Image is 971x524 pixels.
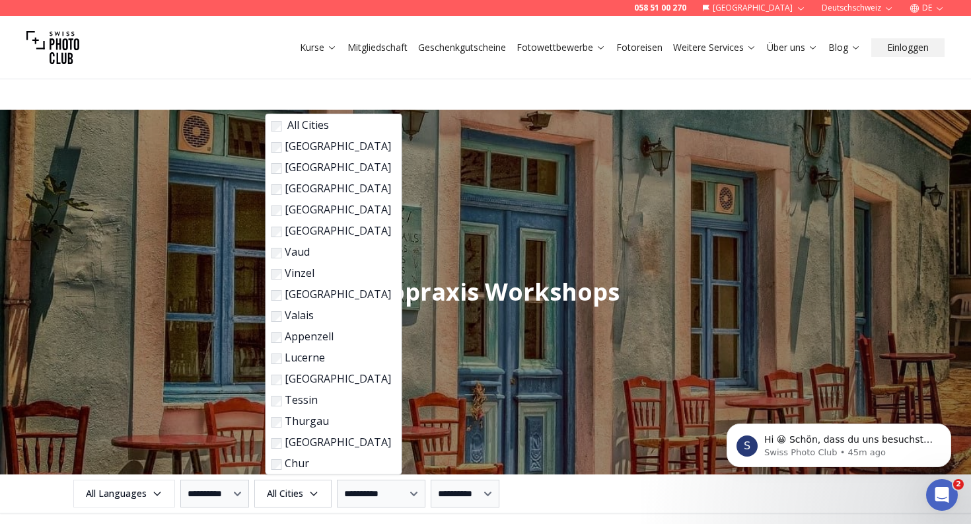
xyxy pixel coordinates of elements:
[634,3,686,13] a: 058 51 00 270
[271,290,282,301] input: [GEOGRAPHIC_DATA]
[953,479,964,490] span: 2
[271,248,282,258] input: Vaud
[271,244,391,260] label: Vaud
[271,206,282,216] input: [GEOGRAPHIC_DATA]
[271,121,282,131] input: All Cities
[75,482,173,505] span: All Languages
[517,41,606,54] a: Fotowettbewerbe
[271,269,282,280] input: Vinzel
[707,396,971,488] iframe: Intercom notifications message
[73,480,175,507] button: All Languages
[271,459,282,470] input: Chur
[271,184,282,195] input: [GEOGRAPHIC_DATA]
[611,38,668,57] button: Fotoreisen
[271,311,282,322] input: Valais
[413,38,511,57] button: Geschenkgutscheine
[926,479,958,511] iframe: Intercom live chat
[668,38,762,57] button: Weitere Services
[271,117,391,133] label: All Cities
[271,265,391,281] label: Vinzel
[271,142,282,153] input: [GEOGRAPHIC_DATA]
[271,371,391,387] label: [GEOGRAPHIC_DATA]
[300,41,337,54] a: Kurse
[271,455,391,471] label: Chur
[351,276,620,308] span: Fotopraxis Workshops
[271,286,391,302] label: [GEOGRAPHIC_DATA]
[762,38,823,57] button: Über uns
[256,482,330,505] span: All Cities
[871,38,945,57] button: Einloggen
[271,307,391,323] label: Valais
[271,163,282,174] input: [GEOGRAPHIC_DATA]
[271,417,282,428] input: Thurgau
[271,202,391,217] label: [GEOGRAPHIC_DATA]
[254,480,332,507] button: All Cities
[616,41,663,54] a: Fotoreisen
[271,392,391,408] label: Tessin
[271,328,391,344] label: Appenzell
[347,41,408,54] a: Mitgliedschaft
[271,223,391,239] label: [GEOGRAPHIC_DATA]
[342,38,413,57] button: Mitgliedschaft
[828,41,861,54] a: Blog
[271,159,391,175] label: [GEOGRAPHIC_DATA]
[418,41,506,54] a: Geschenkgutscheine
[823,38,866,57] button: Blog
[266,114,402,474] div: All Cities
[767,41,818,54] a: Über uns
[271,375,282,385] input: [GEOGRAPHIC_DATA]
[271,350,391,365] label: Lucerne
[271,138,391,154] label: [GEOGRAPHIC_DATA]
[271,438,282,449] input: [GEOGRAPHIC_DATA]
[271,227,282,237] input: [GEOGRAPHIC_DATA]
[511,38,611,57] button: Fotowettbewerbe
[26,21,79,74] img: Swiss photo club
[295,38,342,57] button: Kurse
[271,434,391,450] label: [GEOGRAPHIC_DATA]
[271,180,391,196] label: [GEOGRAPHIC_DATA]
[271,332,282,343] input: Appenzell
[271,413,391,429] label: Thurgau
[271,396,282,406] input: Tessin
[271,354,282,364] input: Lucerne
[673,41,756,54] a: Weitere Services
